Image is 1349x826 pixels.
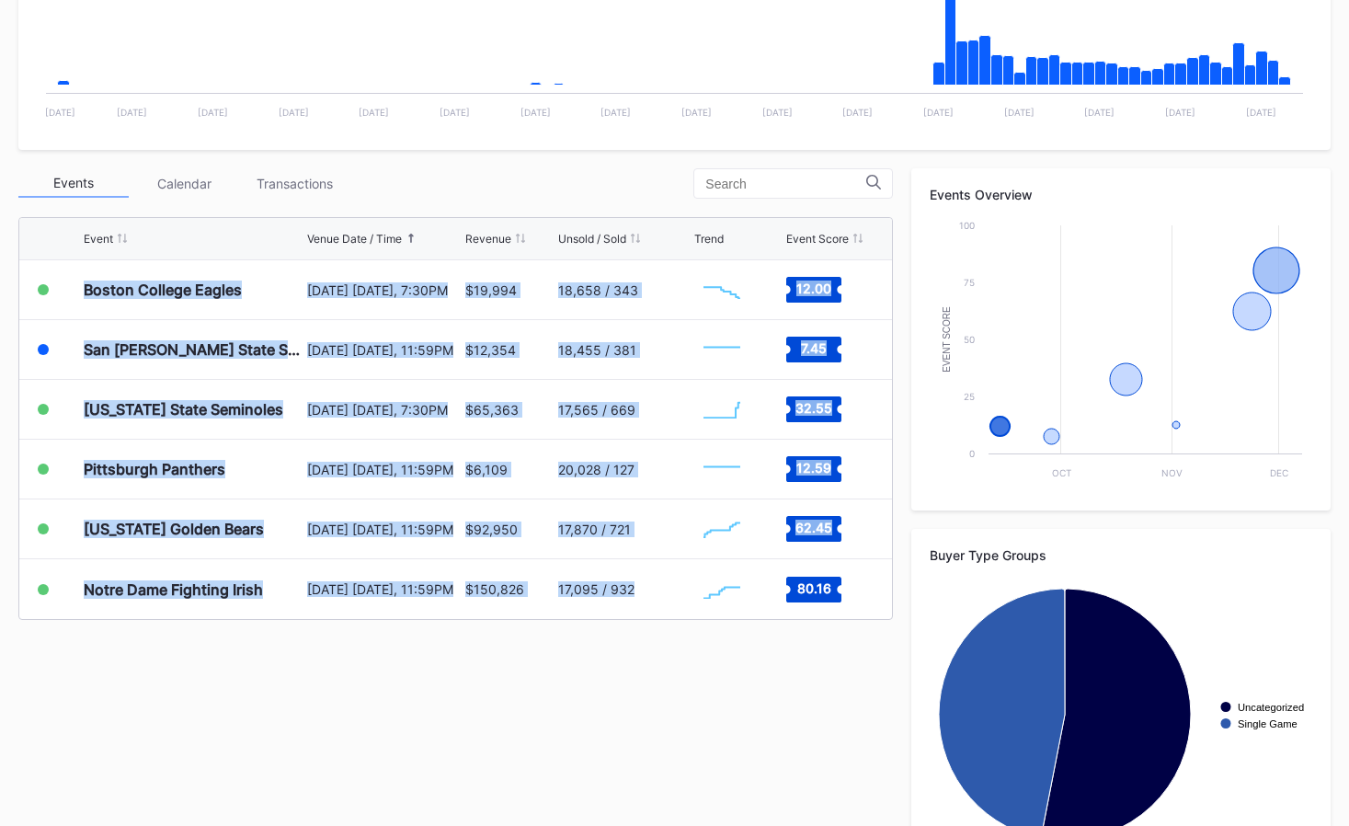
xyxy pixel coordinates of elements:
div: Event [84,232,113,246]
div: $150,826 [465,581,524,597]
div: 18,455 / 381 [558,342,636,358]
text: Nov [1162,467,1183,478]
text: 0 [969,448,975,459]
text: [DATE] [681,107,712,118]
text: Uncategorized [1238,702,1304,713]
text: [DATE] [600,107,631,118]
text: [DATE] [279,107,309,118]
text: Single Game [1238,718,1298,729]
div: Buyer Type Groups [930,547,1312,563]
div: [DATE] [DATE], 11:59PM [307,581,461,597]
div: [DATE] [DATE], 11:59PM [307,462,461,477]
div: 17,870 / 721 [558,522,631,537]
svg: Chart title [930,216,1311,492]
div: $92,950 [465,522,518,537]
text: Oct [1052,467,1071,478]
text: [DATE] [1084,107,1115,118]
div: [US_STATE] State Seminoles [84,400,283,419]
div: [DATE] [DATE], 7:30PM [307,282,461,298]
div: $65,363 [465,402,519,418]
text: [DATE] [520,107,551,118]
svg: Chart title [694,327,749,373]
text: [DATE] [45,107,75,118]
div: Transactions [239,169,349,198]
text: 75 [964,277,975,288]
svg: Chart title [694,506,749,552]
text: 50 [964,334,975,345]
text: [DATE] [440,107,470,118]
div: Revenue [465,232,511,246]
text: 62.45 [795,520,832,535]
text: Event Score [942,306,952,373]
input: Search [705,177,866,191]
text: 25 [964,391,975,402]
div: Venue Date / Time [307,232,402,246]
div: $6,109 [465,462,508,477]
svg: Chart title [694,446,749,492]
svg: Chart title [694,567,749,613]
div: [US_STATE] Golden Bears [84,520,264,538]
text: Dec [1271,467,1289,478]
svg: Chart title [694,386,749,432]
div: Pittsburgh Panthers [84,460,225,478]
text: [DATE] [842,107,873,118]
text: [DATE] [117,107,147,118]
text: 12.00 [796,281,831,296]
div: 18,658 / 343 [558,282,638,298]
div: Notre Dame Fighting Irish [84,580,263,599]
div: Events [18,169,129,198]
div: [DATE] [DATE], 11:59PM [307,522,461,537]
div: 17,095 / 932 [558,581,634,597]
text: [DATE] [1004,107,1035,118]
text: 80.16 [797,579,831,595]
text: 12.59 [796,460,831,476]
text: 7.45 [801,340,827,356]
div: Event Score [786,232,849,246]
text: 100 [959,220,975,231]
text: [DATE] [1246,107,1276,118]
div: [DATE] [DATE], 11:59PM [307,342,461,358]
text: [DATE] [198,107,228,118]
div: $12,354 [465,342,516,358]
div: [DATE] [DATE], 7:30PM [307,402,461,418]
div: 17,565 / 669 [558,402,635,418]
div: Boston College Eagles [84,281,242,299]
svg: Chart title [694,267,749,313]
div: Trend [694,232,724,246]
div: Events Overview [930,187,1312,202]
text: [DATE] [1165,107,1195,118]
div: Unsold / Sold [558,232,626,246]
div: Calendar [129,169,239,198]
text: [DATE] [359,107,389,118]
div: $19,994 [465,282,517,298]
text: [DATE] [923,107,954,118]
div: San [PERSON_NAME] State Spartans [84,340,303,359]
div: 20,028 / 127 [558,462,634,477]
text: 32.55 [795,400,832,416]
text: [DATE] [762,107,793,118]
